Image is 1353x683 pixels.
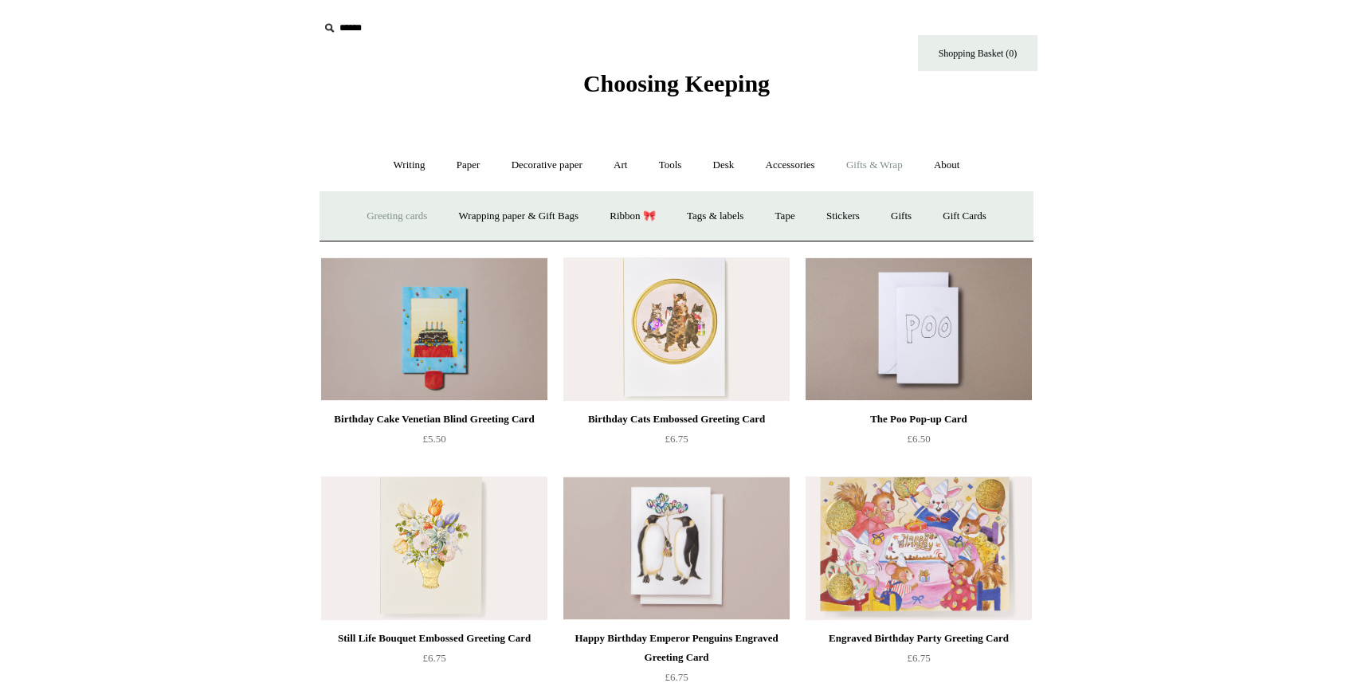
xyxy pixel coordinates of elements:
[325,629,543,648] div: Still Life Bouquet Embossed Greeting Card
[665,433,688,445] span: £6.75
[321,477,547,620] a: Still Life Bouquet Embossed Greeting Card Still Life Bouquet Embossed Greeting Card
[907,652,930,664] span: £6.75
[907,433,930,445] span: £6.50
[563,257,790,401] a: Birthday Cats Embossed Greeting Card Birthday Cats Embossed Greeting Card
[445,195,593,237] a: Wrapping paper & Gift Bags
[379,144,440,186] a: Writing
[806,477,1032,620] a: Engraved Birthday Party Greeting Card Engraved Birthday Party Greeting Card
[583,83,770,94] a: Choosing Keeping
[877,195,926,237] a: Gifts
[761,195,810,237] a: Tape
[563,410,790,475] a: Birthday Cats Embossed Greeting Card £6.75
[595,195,670,237] a: Ribbon 🎀
[812,195,874,237] a: Stickers
[497,144,597,186] a: Decorative paper
[583,70,770,96] span: Choosing Keeping
[751,144,829,186] a: Accessories
[810,410,1028,429] div: The Poo Pop-up Card
[321,257,547,401] a: Birthday Cake Venetian Blind Greeting Card Birthday Cake Venetian Blind Greeting Card
[352,195,441,237] a: Greeting cards
[321,257,547,401] img: Birthday Cake Venetian Blind Greeting Card
[806,257,1032,401] a: The Poo Pop-up Card The Poo Pop-up Card
[422,652,445,664] span: £6.75
[673,195,758,237] a: Tags & labels
[567,410,786,429] div: Birthday Cats Embossed Greeting Card
[567,629,786,667] div: Happy Birthday Emperor Penguins Engraved Greeting Card
[832,144,917,186] a: Gifts & Wrap
[563,477,790,620] img: Happy Birthday Emperor Penguins Engraved Greeting Card
[321,410,547,475] a: Birthday Cake Venetian Blind Greeting Card £5.50
[918,35,1037,71] a: Shopping Basket (0)
[325,410,543,429] div: Birthday Cake Venetian Blind Greeting Card
[599,144,641,186] a: Art
[806,477,1032,620] img: Engraved Birthday Party Greeting Card
[645,144,696,186] a: Tools
[422,433,445,445] span: £5.50
[699,144,749,186] a: Desk
[806,257,1032,401] img: The Poo Pop-up Card
[321,477,547,620] img: Still Life Bouquet Embossed Greeting Card
[665,671,688,683] span: £6.75
[563,477,790,620] a: Happy Birthday Emperor Penguins Engraved Greeting Card Happy Birthday Emperor Penguins Engraved G...
[928,195,1001,237] a: Gift Cards
[442,144,495,186] a: Paper
[563,257,790,401] img: Birthday Cats Embossed Greeting Card
[920,144,975,186] a: About
[810,629,1028,648] div: Engraved Birthday Party Greeting Card
[806,410,1032,475] a: The Poo Pop-up Card £6.50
